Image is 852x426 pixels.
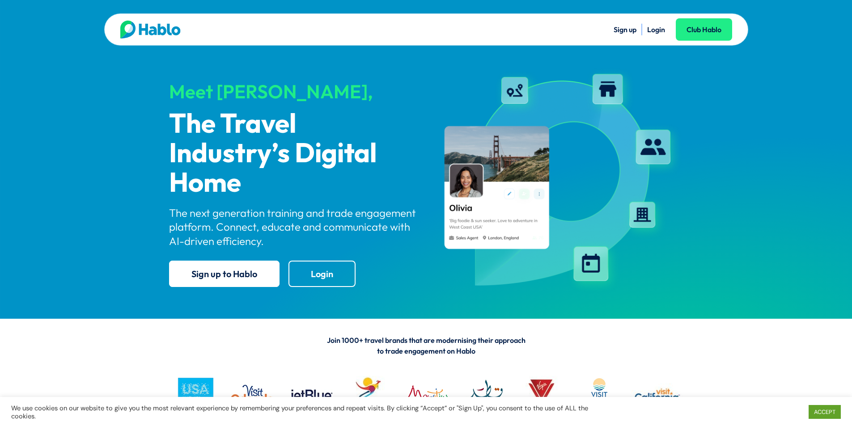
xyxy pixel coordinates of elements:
[809,405,841,419] a: ACCEPT
[327,336,526,355] span: Join 1000+ travel brands that are modernising their approach to trade engagement on Hablo
[169,81,419,102] div: Meet [PERSON_NAME],
[572,369,626,422] img: LAUDERDALE
[630,369,683,422] img: vc logo
[399,369,453,422] img: MTPA
[342,369,395,422] img: Tourism Australia
[515,369,568,422] img: VV logo
[120,21,181,38] img: Hablo logo main 2
[169,369,222,422] img: busa
[288,261,356,287] a: Login
[284,369,337,422] img: jetblue
[457,369,510,422] img: QATAR
[434,67,683,295] img: hablo-profile-image
[169,206,419,248] p: The next generation training and trade engagement platform. Connect, educate and communicate with...
[647,25,665,34] a: Login
[11,404,592,420] div: We use cookies on our website to give you the most relevant experience by remembering your prefer...
[169,261,280,287] a: Sign up to Hablo
[614,25,636,34] a: Sign up
[169,110,419,198] p: The Travel Industry’s Digital Home
[676,18,732,41] a: Club Hablo
[226,369,280,422] img: VO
